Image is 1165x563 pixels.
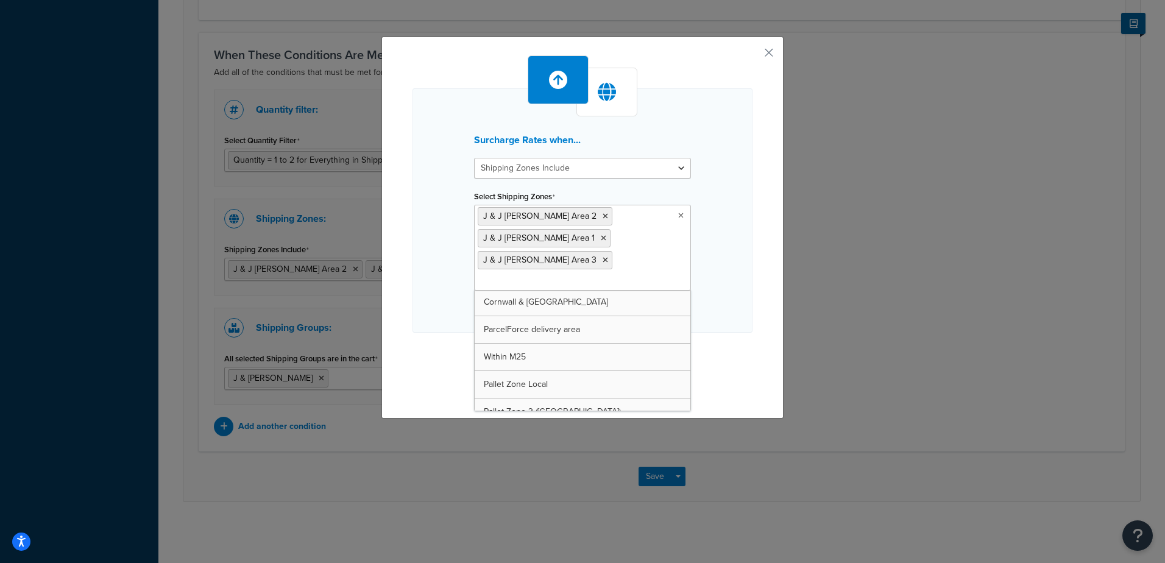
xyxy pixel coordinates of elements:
[484,378,548,391] span: Pallet Zone Local
[474,135,691,146] h3: Surcharge Rates when...
[483,210,597,222] span: J & J [PERSON_NAME] Area 2
[475,344,690,370] a: Within M25
[483,232,595,244] span: J & J [PERSON_NAME] Area 1
[484,296,608,308] span: Cornwall & [GEOGRAPHIC_DATA]
[475,371,690,398] a: Pallet Zone Local
[475,398,690,425] a: Pallet Zone 3 ([GEOGRAPHIC_DATA])
[483,253,597,266] span: J & J [PERSON_NAME] Area 3
[475,316,690,343] a: ParcelForce delivery area
[475,289,690,316] a: Cornwall & [GEOGRAPHIC_DATA]
[484,350,526,363] span: Within M25
[484,405,621,418] span: Pallet Zone 3 ([GEOGRAPHIC_DATA])
[413,377,752,394] p: Condition 1 of 1
[484,323,580,336] span: ParcelForce delivery area
[474,192,555,202] label: Select Shipping Zones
